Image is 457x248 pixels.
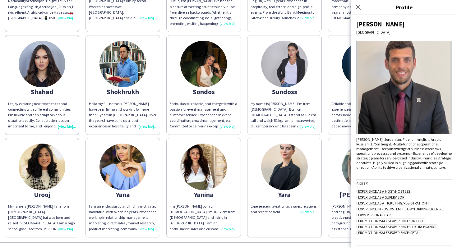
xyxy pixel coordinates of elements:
h3: Profile [351,3,457,11]
span: Experience as a Host/Hostess [356,189,412,194]
div: Urooj [8,192,76,197]
span: Own Personal Car [356,213,392,217]
img: thumb-63248f74aa54b.jpeg [19,144,65,190]
img: thumb-68230f2bd5985.jpeg [342,144,389,190]
div: Hello my full name is [PERSON_NAME] I have been living and working for more than 5 years in [GEOG... [89,101,157,129]
span: Experience as a Ticketing/Registration [356,201,429,205]
img: thumb-67fe5c5cc902d.jpeg [180,41,227,87]
div: Sondos [170,89,238,94]
div: I am an enthusiastic and highly motivated individual with over nine years’ experience working in ... [89,204,157,232]
div: [PERSON_NAME] [331,192,399,197]
div: Shahad [8,89,76,94]
div: [PERSON_NAME], Jordanian, Fluent in english , Arabic , Russian, 1.75m height. -Multi-functional o... [356,137,452,170]
div: I'm [PERSON_NAME] born on [DEMOGRAPHIC_DATA] I'm 167.7 cm from [DEMOGRAPHIC_DATA] and living in [... [170,204,238,232]
div: Experience in aviation as a guest relations and reception field [251,204,318,215]
span: Promotion/Sales Experience: Luxury Brands [356,224,438,229]
div: Tarek [331,89,399,94]
div: My name is [PERSON_NAME] I am from [DEMOGRAPHIC_DATA] [GEOGRAPHIC_DATA] but was born and raised i... [8,204,76,232]
img: thumb-62c2f95dcb36b.jpg [261,41,308,87]
img: thumb-63a9b2e02f6f4.png [99,144,146,190]
div: Sundoss [251,89,318,94]
img: thumb-e75043d4-77ac-4f34-b47d-fa557d2ca74c.jpg [261,144,308,190]
span: Experience in POS System [356,207,403,211]
span: Promotion/Sales Experience: Retail [356,230,423,235]
div: [PERSON_NAME] , Syrian, fluent in Arabic and english, 1.72 height. Dynamic and creative professio... [331,204,399,232]
div: Shokhrukh [89,89,157,94]
div: Reliable and driven, with real-world experience in operations, sales, and events across some of [... [331,101,399,129]
span: Experience as a Supervisor [356,195,406,200]
div: [GEOGRAPHIC_DATA] [356,30,452,34]
h3: Skills [356,181,452,186]
img: thumb-6721e13939181.jpg [99,41,146,87]
div: [PERSON_NAME] [356,20,452,28]
img: thumb-673cfbdd50e49.jpeg [19,41,65,87]
div: Yara [251,192,318,197]
div: My name is [PERSON_NAME], i’m from [DEMOGRAPHIC_DATA]. Born on [DEMOGRAPHIC_DATA], I stand at 167... [251,101,318,129]
span: Promotion/Sales Experience: Fintech [356,218,426,223]
img: thumb-652e711b4454b.jpeg [180,144,227,190]
div: Yanina [170,192,238,197]
img: thumb-0318f2b7-6fb2-4022-a9e2-04d82e8a5e4f.jpg [342,41,389,87]
div: Yana [89,192,157,197]
span: Own Driving License [405,207,444,211]
div: I enjoy exploring new experiences and connecting with different communities. I’m flexible and can... [8,101,76,129]
img: Crew avatar or photo [356,41,452,134]
div: Enthusiastic, reliable, and energetic with a passion for event management and customer service. E... [170,101,238,129]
